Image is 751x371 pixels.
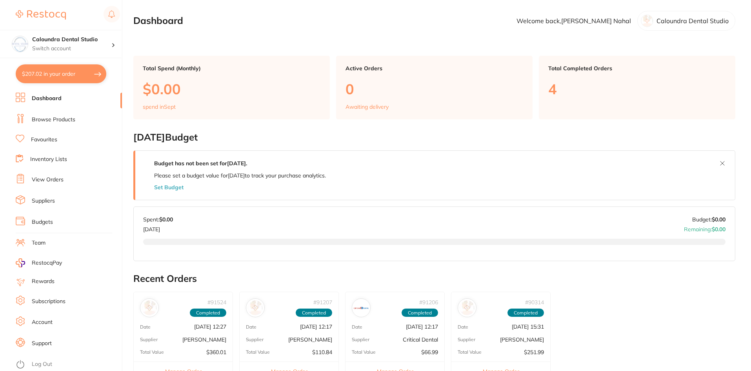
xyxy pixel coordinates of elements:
p: Total Spend (Monthly) [143,65,320,71]
p: spend in Sept [143,104,176,110]
span: RestocqPay [32,259,62,267]
p: Supplier [352,337,369,342]
p: Date [140,324,151,330]
p: Total Value [458,349,482,355]
p: Date [352,324,362,330]
p: 0 [345,81,523,97]
p: Total Value [140,349,164,355]
p: Date [246,324,256,330]
p: # 90314 [525,299,544,305]
p: $110.84 [312,349,332,355]
p: [DATE] 12:17 [406,323,438,330]
h2: Recent Orders [133,273,735,284]
p: Spent: [143,216,173,223]
a: Total Spend (Monthly)$0.00spend inSept [133,56,330,119]
h4: Caloundra Dental Studio [32,36,111,44]
img: Henry Schein Halas [248,300,263,315]
a: Restocq Logo [16,6,66,24]
p: # 91206 [419,299,438,305]
img: Adam Dental [460,300,475,315]
img: Henry Schein Halas [142,300,157,315]
h2: Dashboard [133,15,183,26]
p: Date [458,324,468,330]
p: 4 [548,81,726,97]
p: $251.99 [524,349,544,355]
p: Supplier [458,337,475,342]
button: Set Budget [154,184,184,190]
p: Please set a budget value for [DATE] to track your purchase analytics. [154,172,326,179]
p: Budget: [692,216,726,223]
a: Suppliers [32,197,55,205]
a: Budgets [32,218,53,226]
span: Completed [507,309,544,317]
a: Rewards [32,278,55,285]
a: Account [32,318,53,326]
a: Log Out [32,360,52,368]
p: [DATE] [143,223,173,232]
a: Team [32,239,45,247]
p: Critical Dental [403,336,438,343]
p: $360.01 [206,349,226,355]
img: Caloundra Dental Studio [12,36,28,52]
p: Active Orders [345,65,523,71]
strong: Budget has not been set for [DATE] . [154,160,247,167]
p: [PERSON_NAME] [500,336,544,343]
a: Subscriptions [32,298,65,305]
a: Total Completed Orders4 [539,56,735,119]
button: $207.02 in your order [16,64,106,83]
h2: [DATE] Budget [133,132,735,143]
p: Welcome back, [PERSON_NAME] Nahal [516,17,631,24]
p: [DATE] 12:17 [300,323,332,330]
span: Completed [190,309,226,317]
p: [DATE] 12:27 [194,323,226,330]
p: Supplier [246,337,264,342]
p: $66.99 [421,349,438,355]
strong: $0.00 [159,216,173,223]
a: Support [32,340,52,347]
p: # 91207 [313,299,332,305]
span: Completed [296,309,332,317]
strong: $0.00 [712,225,726,232]
a: Browse Products [32,116,75,124]
p: Total Value [352,349,376,355]
span: Completed [402,309,438,317]
a: Inventory Lists [30,155,67,163]
p: Switch account [32,45,111,53]
p: Total Completed Orders [548,65,726,71]
p: # 91524 [207,299,226,305]
button: Log Out [16,358,120,371]
a: Dashboard [32,95,62,102]
strong: $0.00 [712,216,726,223]
img: Restocq Logo [16,10,66,20]
p: [PERSON_NAME] [288,336,332,343]
p: Remaining: [684,223,726,232]
p: Caloundra Dental Studio [656,17,729,24]
p: Total Value [246,349,270,355]
a: Active Orders0Awaiting delivery [336,56,533,119]
p: Supplier [140,337,158,342]
p: [DATE] 15:31 [512,323,544,330]
img: Critical Dental [354,300,369,315]
p: [PERSON_NAME] [182,336,226,343]
img: RestocqPay [16,258,25,267]
a: Favourites [31,136,57,144]
a: View Orders [32,176,64,184]
a: RestocqPay [16,258,62,267]
p: Awaiting delivery [345,104,389,110]
p: $0.00 [143,81,320,97]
